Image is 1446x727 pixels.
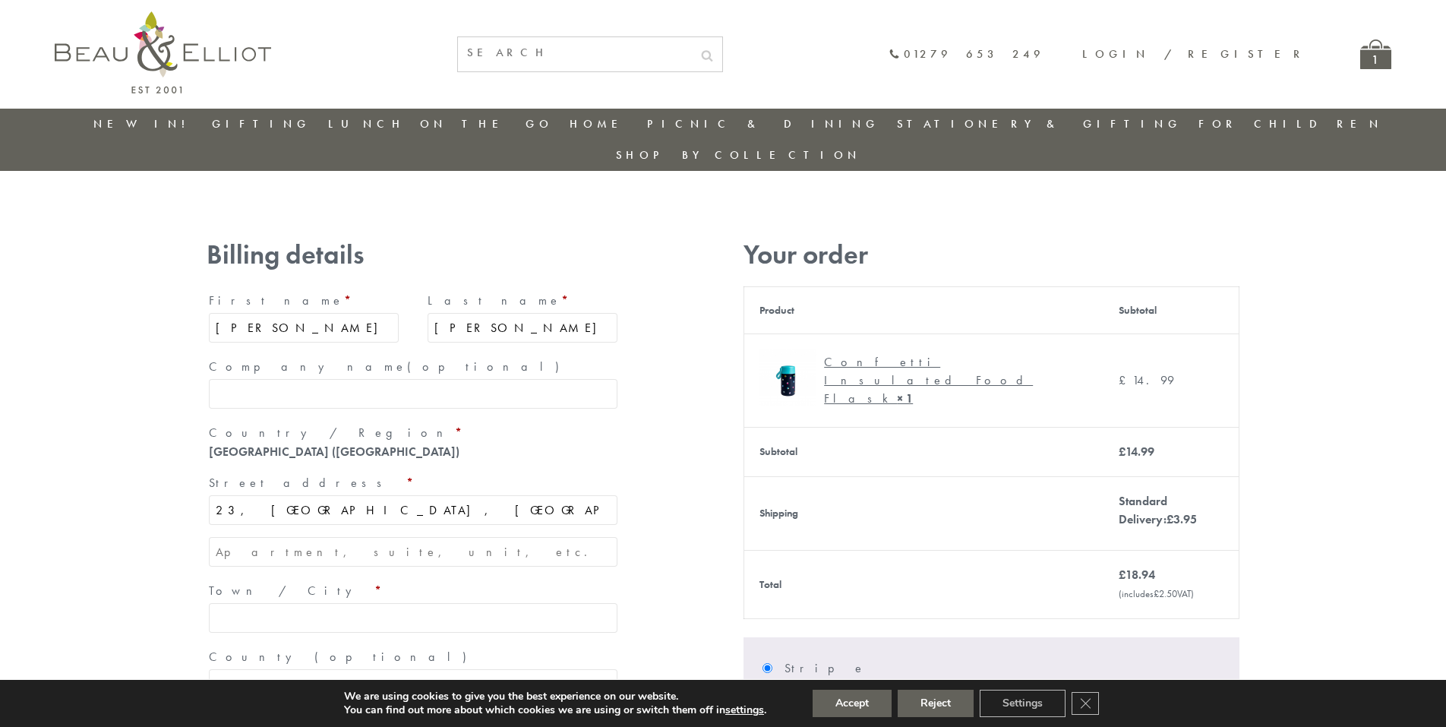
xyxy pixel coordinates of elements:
bdi: 18.94 [1119,567,1155,583]
a: Insulated food flask Confetti Insulated Food Flask× 1 [759,349,1088,412]
th: Product [744,286,1104,333]
span: (optional) [407,359,568,375]
button: Accept [813,690,892,717]
span: £ [1154,587,1159,600]
p: You can find out more about which cookies we are using or switch them off in . [344,703,766,717]
strong: × 1 [897,390,913,406]
h3: Billing details [207,239,620,270]
a: Login / Register [1082,46,1307,62]
button: Settings [980,690,1066,717]
a: Home [570,116,630,131]
img: Insulated food flask [759,349,816,406]
th: Subtotal [1103,286,1239,333]
bdi: 3.95 [1167,511,1197,527]
label: County [209,645,617,669]
strong: [GEOGRAPHIC_DATA] ([GEOGRAPHIC_DATA]) [209,444,459,460]
th: Total [744,550,1104,618]
span: £ [1119,444,1126,460]
span: (optional) [314,649,475,665]
a: For Children [1198,116,1383,131]
label: Last name [428,289,617,313]
th: Shipping [744,476,1104,550]
label: Standard Delivery: [1119,493,1197,527]
input: Apartment, suite, unit, etc. (optional) [209,537,617,567]
input: SEARCH [458,37,692,68]
button: settings [725,703,764,717]
h3: Your order [744,239,1239,270]
a: New in! [93,116,195,131]
input: House number and street name [209,495,617,525]
a: Picnic & Dining [647,116,879,131]
label: Country / Region [209,421,617,445]
a: Shop by collection [616,147,861,163]
a: Stationery & Gifting [897,116,1182,131]
img: logo [55,11,271,93]
th: Subtotal [744,427,1104,476]
small: (includes VAT) [1119,587,1194,600]
label: Stripe [785,656,1220,681]
span: 2.50 [1154,587,1177,600]
button: Reject [898,690,974,717]
label: Town / City [209,579,617,603]
bdi: 14.99 [1119,372,1174,388]
label: First name [209,289,399,313]
label: Street address [209,471,617,495]
button: Close GDPR Cookie Banner [1072,692,1099,715]
div: Confetti Insulated Food Flask [824,353,1077,408]
label: Company name [209,355,617,379]
span: £ [1119,567,1126,583]
a: 1 [1360,40,1391,69]
bdi: 14.99 [1119,444,1154,460]
span: £ [1119,372,1132,388]
p: We are using cookies to give you the best experience on our website. [344,690,766,703]
span: £ [1167,511,1173,527]
a: Lunch On The Go [328,116,553,131]
a: Gifting [212,116,311,131]
a: 01279 653 249 [889,48,1044,61]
